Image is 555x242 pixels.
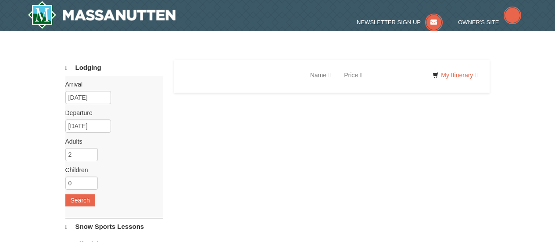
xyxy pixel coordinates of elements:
label: Departure [65,108,157,117]
a: Owner's Site [458,19,521,25]
label: Arrival [65,80,157,89]
span: Newsletter Sign Up [357,19,421,25]
a: Lodging [65,60,163,76]
a: My Itinerary [427,69,483,82]
label: Adults [65,137,157,146]
img: Massanutten Resort Logo [28,1,176,29]
span: Owner's Site [458,19,499,25]
a: Newsletter Sign Up [357,19,443,25]
label: Children [65,166,157,174]
a: Snow Sports Lessons [65,218,163,235]
a: Massanutten Resort [28,1,176,29]
a: Price [337,66,369,84]
a: Name [304,66,337,84]
button: Search [65,194,95,206]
